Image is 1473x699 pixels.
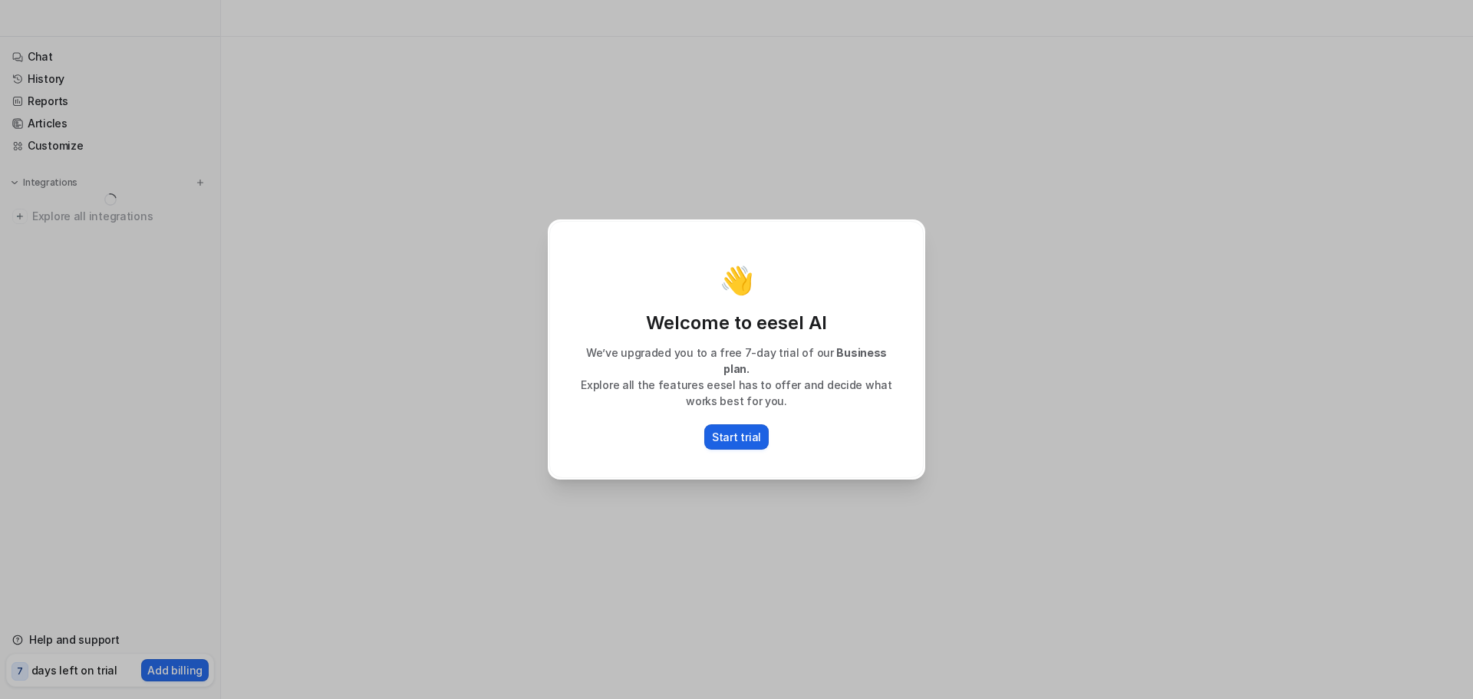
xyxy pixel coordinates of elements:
p: Welcome to eesel AI [565,311,908,335]
p: Explore all the features eesel has to offer and decide what works best for you. [565,377,908,409]
p: We’ve upgraded you to a free 7-day trial of our [565,345,908,377]
button: Start trial [704,424,769,450]
p: Start trial [712,429,761,445]
p: 👋 [720,265,754,295]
